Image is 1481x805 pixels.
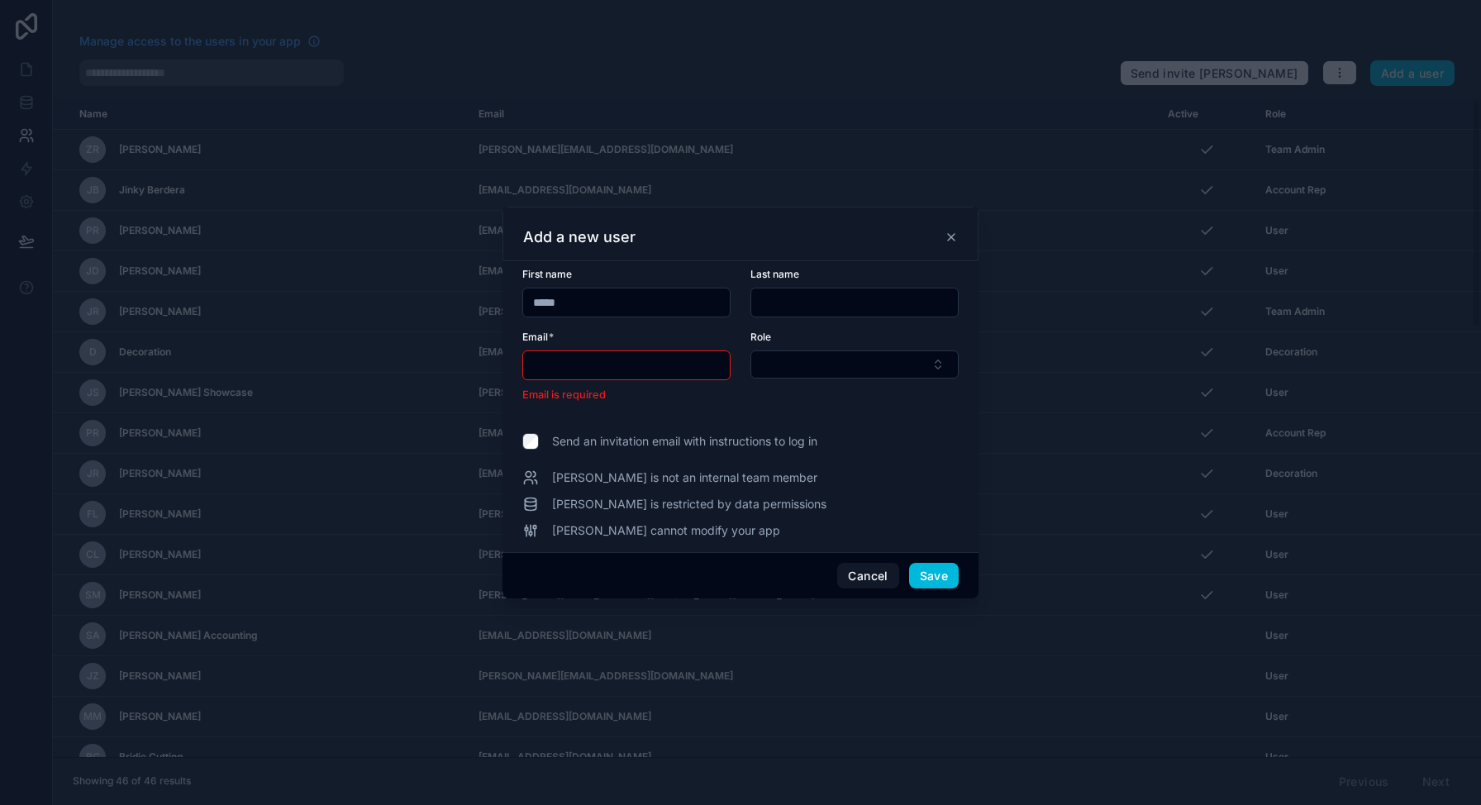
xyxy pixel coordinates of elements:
[523,227,636,247] h3: Add a new user
[750,268,799,280] span: Last name
[750,350,959,379] button: Select Button
[837,563,898,589] button: Cancel
[909,563,959,589] button: Save
[522,331,548,343] span: Email
[552,496,826,512] span: [PERSON_NAME] is restricted by data permissions
[750,331,771,343] span: Role
[522,268,572,280] span: First name
[552,469,817,486] span: [PERSON_NAME] is not an internal team member
[552,433,817,450] span: Send an invitation email with instructions to log in
[552,522,780,539] span: [PERSON_NAME] cannot modify your app
[522,387,731,403] p: Email is required
[522,433,539,450] input: Send an invitation email with instructions to log in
